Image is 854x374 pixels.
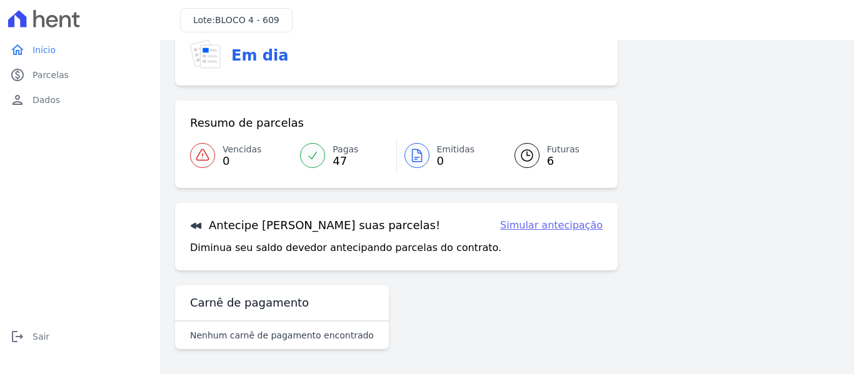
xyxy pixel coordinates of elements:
[10,329,25,344] i: logout
[190,240,501,255] p: Diminua seu saldo devedor antecipando parcelas do contrato.
[190,295,309,310] h3: Carnê de pagamento
[293,138,396,173] a: Pagas 47
[437,143,475,156] span: Emitidas
[190,329,374,342] p: Nenhum carnê de pagamento encontrado
[190,218,440,233] h3: Antecipe [PERSON_NAME] suas parcelas!
[190,116,304,130] h3: Resumo de parcelas
[500,138,603,173] a: Futuras 6
[33,330,49,343] span: Sair
[223,143,261,156] span: Vencidas
[500,218,603,233] a: Simular antecipação
[33,94,60,106] span: Dados
[223,156,261,166] span: 0
[547,143,580,156] span: Futuras
[5,62,155,87] a: paidParcelas
[193,14,279,27] h3: Lote:
[333,143,358,156] span: Pagas
[10,42,25,57] i: home
[547,156,580,166] span: 6
[437,156,475,166] span: 0
[215,15,279,25] span: BLOCO 4 - 609
[5,324,155,349] a: logoutSair
[10,92,25,107] i: person
[33,69,69,81] span: Parcelas
[5,37,155,62] a: homeInício
[190,138,293,173] a: Vencidas 0
[5,87,155,112] a: personDados
[397,138,500,173] a: Emitidas 0
[231,44,288,67] h3: Em dia
[33,44,56,56] span: Início
[10,67,25,82] i: paid
[333,156,358,166] span: 47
